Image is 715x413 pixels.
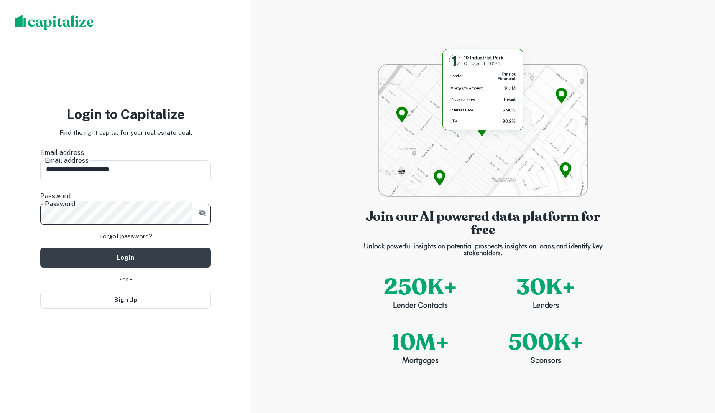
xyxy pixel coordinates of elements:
[673,346,715,386] iframe: Chat Widget
[402,356,439,367] p: Mortgages
[59,128,192,138] p: Find the right capital for your real estate deal.
[40,274,211,284] div: - or -
[357,243,608,257] p: Unlock powerful insights on potential prospects, insights on loans, and identify key stakeholders.
[40,291,211,309] button: Sign Up
[384,270,457,304] p: 250K+
[533,301,559,312] p: Lenders
[40,191,211,201] label: Password
[392,325,449,359] p: 10M+
[40,248,211,268] button: Login
[99,231,152,241] a: Forgot password?
[516,270,575,304] p: 30K+
[15,15,94,30] img: capitalize-logo.png
[393,301,448,312] p: Lender Contacts
[357,210,608,237] p: Join our AI powered data platform for free
[531,356,561,367] p: Sponsors
[40,148,211,158] label: Email address
[378,46,587,197] img: login-bg
[508,325,583,359] p: 500K+
[40,104,211,124] h3: Login to Capitalize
